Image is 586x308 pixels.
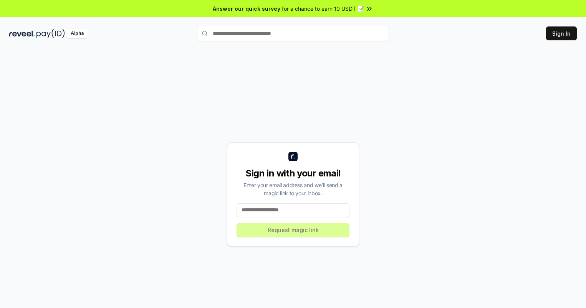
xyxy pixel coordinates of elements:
span: Answer our quick survey [213,5,280,13]
div: Enter your email address and we’ll send a magic link to your inbox. [237,181,349,197]
button: Sign In [546,26,577,40]
img: pay_id [36,29,65,38]
img: reveel_dark [9,29,35,38]
img: logo_small [288,152,298,161]
span: for a chance to earn 10 USDT 📝 [282,5,364,13]
div: Alpha [66,29,88,38]
div: Sign in with your email [237,167,349,180]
